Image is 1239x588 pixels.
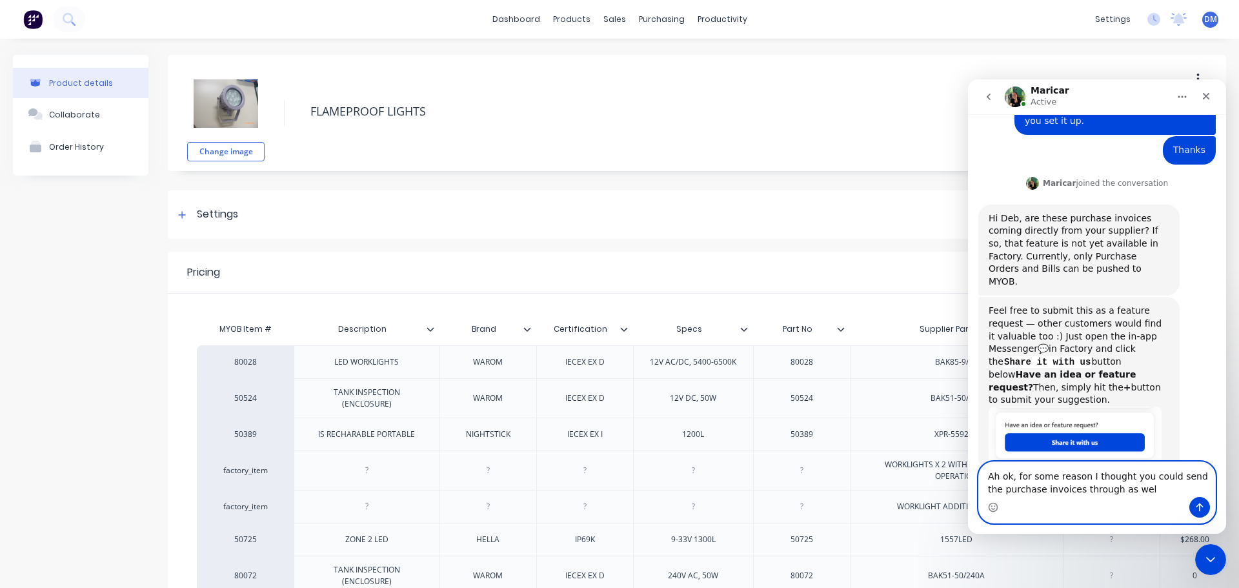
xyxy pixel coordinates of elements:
div: Part No [753,313,842,345]
div: fileChange image [187,65,265,161]
div: 1557LED [924,531,989,548]
div: 80072 [770,567,834,584]
div: Part No [753,316,850,342]
div: WAROM [456,354,520,370]
div: BAK85-9/12 [924,354,989,370]
div: WAROM [456,567,520,584]
div: Supplier Part No [850,313,1055,345]
div: IECEX EX D [552,354,617,370]
div: 9-33V 1300L [661,531,726,548]
div: 50524 [770,390,834,407]
div: factory_item [210,501,281,512]
div: Pricing [187,265,220,280]
div: Specs [633,316,754,342]
div: factory_item [210,465,281,476]
div: Certification [536,313,625,345]
div: Brand [439,313,529,345]
div: 50524 [210,392,281,404]
div: BAK51-50/12A [920,390,993,407]
img: Factory [23,10,43,29]
div: 50389 [770,426,834,443]
div: 80028 [210,356,281,368]
div: XPR-5592GX [924,426,989,443]
textarea: FLAMEPROOF LIGHTS [304,96,1120,127]
div: NIGHTSTICK [456,426,521,443]
span: DM [1204,14,1217,25]
div: sales [597,10,632,29]
iframe: Intercom live chat [1195,544,1226,575]
button: Change image [187,142,265,161]
div: Order History [49,142,104,152]
div: ZONE 2 LED [334,531,399,548]
div: Certification [536,316,633,342]
div: Settings [197,207,238,223]
div: Product details [49,78,113,88]
div: Description [294,313,432,345]
div: 50725 [770,531,834,548]
div: BAK51-50/240A [918,567,995,584]
div: LED WORKLIGHTS [324,354,409,370]
div: 50389 [210,429,281,440]
div: 1200L [661,426,725,443]
div: IP69K [552,531,617,548]
div: IECEX EX I [552,426,617,443]
div: MYOB Item # [197,316,294,342]
div: IECEX EX D [552,567,617,584]
div: Supplier Part No [850,316,1063,342]
div: 12V AC/DC, 5400-6500K [640,354,747,370]
div: WORKLIGHT ADDITIONAL FITTED [887,498,1026,515]
div: settings [1089,10,1137,29]
div: HELLA [456,531,520,548]
img: file [194,71,258,136]
div: TANK INSPECTION (ENCLOSURE) [299,384,434,412]
button: Order History [13,130,148,163]
a: dashboard [486,10,547,29]
div: purchasing [632,10,691,29]
div: productivity [691,10,754,29]
div: Brand [439,316,536,342]
div: 240V AC, 50W [658,567,729,584]
div: Specs [633,313,746,345]
div: 80072 [210,570,281,582]
div: 12V DC, 50W [660,390,727,407]
div: IECEX EX D [552,390,617,407]
div: WAROM [456,390,520,407]
div: 80028 [770,354,834,370]
div: 50725 [210,534,281,545]
button: Product details [13,68,148,98]
div: WORKLIGHTS X 2 WITH ON/OFF SWITCH OPERATION [856,456,1058,485]
div: IS RECHARABLE PORTABLE [308,426,425,443]
div: Description [294,316,439,342]
div: products [547,10,597,29]
button: Collaborate [13,98,148,130]
iframe: Intercom live chat [968,79,1226,534]
div: Collaborate [49,110,100,119]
